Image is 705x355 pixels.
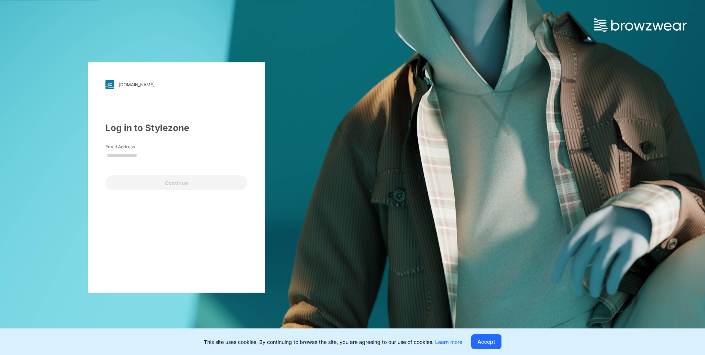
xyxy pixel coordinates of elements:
p: This site uses cookies. By continuing to browse the site, you are agreeing to our use of cookies. [204,338,462,346]
a: [DOMAIN_NAME] [105,80,247,89]
div: [DOMAIN_NAME] [119,82,154,87]
div: Log in to Stylezone [105,121,247,135]
label: Email Address [105,144,157,150]
img: svg+xml;base64,PHN2ZyB3aWR0aD0iMjgiIGhlaWdodD0iMjgiIHZpZXdCb3g9IjAgMCAyOCAyOCIgZmlsbD0ibm9uZSIgeG... [105,80,114,89]
button: Accept [471,334,501,349]
a: Learn more [435,339,462,345]
img: browzwear-logo.73288ffb.svg [594,18,687,32]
